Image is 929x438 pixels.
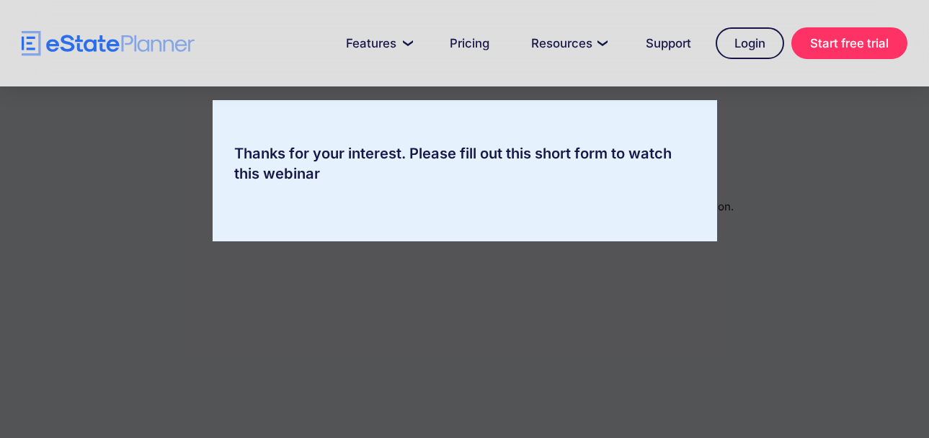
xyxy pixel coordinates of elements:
[22,31,195,56] a: home
[432,29,507,58] a: Pricing
[628,29,708,58] a: Support
[716,27,784,59] a: Login
[791,27,907,59] a: Start free trial
[329,29,425,58] a: Features
[213,143,717,184] div: Thanks for your interest. Please fill out this short form to watch this webinar
[514,29,621,58] a: Resources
